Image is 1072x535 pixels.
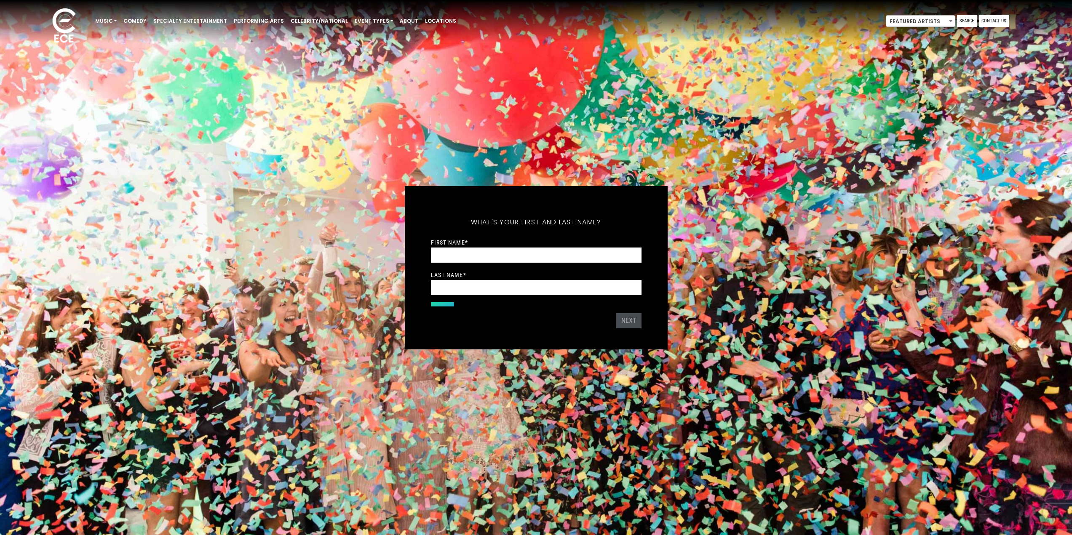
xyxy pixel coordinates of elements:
a: Comedy [120,14,150,28]
a: Music [92,14,120,28]
label: Last Name [431,271,466,279]
img: ece_new_logo_whitev2-1.png [43,6,85,47]
a: Celebrity/National [287,14,351,28]
a: Specialty Entertainment [150,14,230,28]
label: First Name [431,239,468,246]
a: About [396,14,422,28]
span: Featured Artists [886,15,955,27]
span: Featured Artists [886,16,955,27]
a: Search [957,15,977,27]
h5: What's your first and last name? [431,207,642,237]
a: Event Types [351,14,396,28]
a: Locations [422,14,460,28]
a: Contact Us [979,15,1009,27]
a: Performing Arts [230,14,287,28]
